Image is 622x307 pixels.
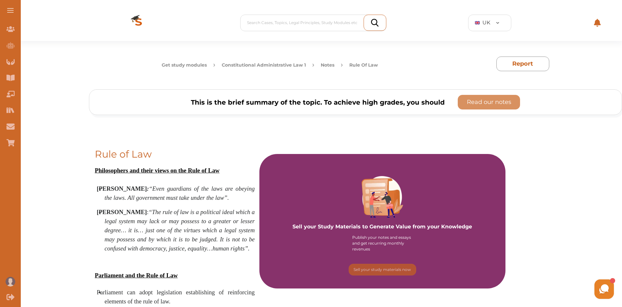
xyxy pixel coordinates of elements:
[371,19,379,27] img: search_icon
[354,267,411,273] p: Sell your study materials now
[97,185,149,192] span: [PERSON_NAME]
[341,62,343,69] img: arrow
[95,272,178,279] u: Parliament and the Rule of Law
[496,57,549,71] button: Report
[97,289,255,305] span: Parliament can adopt legislation establishing of reinforcing elements of the rule of law.
[113,5,165,41] img: Logo
[467,98,511,107] p: Read our notes
[292,205,472,231] p: Sell your Study Materials to Generate Value from your Knowledge
[6,277,15,287] img: User profile
[475,21,480,25] img: GB Flag
[191,97,445,107] p: This is the brief summary of the topic. To achieve high grades, you should
[466,278,616,301] iframe: HelpCrunch
[222,62,306,69] button: Constitutional Administrative Law 1
[105,209,255,252] em: “The rule of law is a political ideal which a legal system may lack or may possess to a greater o...
[95,149,255,160] h1: Rule of Law
[97,209,147,215] span: [PERSON_NAME]
[496,22,499,24] img: arrow-down
[95,167,219,174] u: Philosophers and their views on the Rule of Law
[162,62,207,69] button: Get study modules
[349,264,416,275] button: [object Object]
[482,19,490,27] span: UK
[147,185,149,192] em: :
[105,185,255,201] em: “Even guardians of the laws are obeying the laws. All government must take under the law”.
[349,62,378,69] p: Rule Of Law
[362,176,403,218] img: Purple card image
[312,62,314,69] img: arrow
[352,235,412,252] div: Publish your notes and essays and get recurring monthly revenues
[321,62,334,69] button: Notes
[458,95,520,109] button: [object Object]
[97,209,255,252] span: :
[213,62,215,69] img: arrow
